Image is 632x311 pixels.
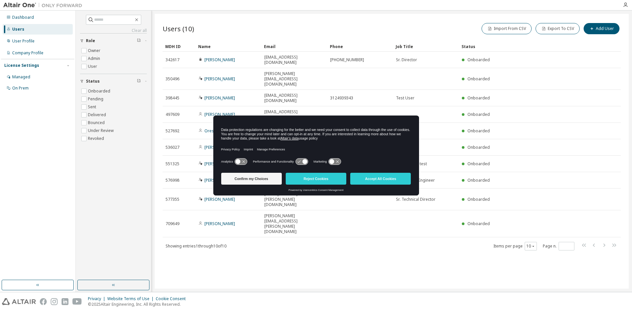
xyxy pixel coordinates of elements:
span: [EMAIL_ADDRESS][DOMAIN_NAME] [264,55,324,65]
label: Pending [88,95,105,103]
a: [PERSON_NAME] [204,177,235,183]
div: License Settings [4,63,39,68]
span: 398445 [166,95,179,101]
span: [EMAIL_ADDRESS][PERSON_NAME][DOMAIN_NAME] [264,192,324,207]
div: Name [198,41,259,52]
button: Import From CSV [482,23,532,34]
span: Test User [396,95,414,101]
span: Onboarded [467,161,490,167]
span: [EMAIL_ADDRESS][DOMAIN_NAME] [264,93,324,103]
span: Onboarded [467,76,490,82]
span: Onboarded [467,177,490,183]
span: [PERSON_NAME][EMAIL_ADDRESS][PERSON_NAME][DOMAIN_NAME] [264,213,324,234]
span: 350496 [166,76,179,82]
label: Onboarded [88,87,112,95]
a: [PERSON_NAME] [204,144,235,150]
span: Onboarded [467,196,490,202]
span: 527692 [166,128,179,134]
label: Bounced [88,119,106,127]
div: Users [12,27,24,32]
span: 576998 [166,178,179,183]
img: facebook.svg [40,298,47,305]
a: [PERSON_NAME] [204,112,235,117]
span: [PHONE_NUMBER] [330,57,364,63]
span: 536027 [166,145,179,150]
span: Showing entries 1 through 10 of 10 [166,243,226,249]
button: Status [80,74,147,89]
div: Privacy [88,296,107,301]
img: altair_logo.svg [2,298,36,305]
div: On Prem [12,86,29,91]
div: User Profile [12,39,35,44]
div: Cookie Consent [156,296,190,301]
img: instagram.svg [51,298,58,305]
label: Admin [88,55,101,63]
div: Job Title [396,41,456,52]
div: MDH ID [165,41,193,52]
a: Orestis Beltratis [204,128,235,134]
img: youtube.svg [72,298,82,305]
a: [PERSON_NAME] [204,76,235,82]
img: linkedin.svg [62,298,68,305]
div: Status [461,41,587,52]
label: Under Review [88,127,115,135]
span: [PERSON_NAME][EMAIL_ADDRESS][DOMAIN_NAME] [264,71,324,87]
span: Onboarded [467,144,490,150]
label: Delivered [88,111,107,119]
span: Role [86,38,95,43]
span: Sr. Technical Director [396,197,435,202]
span: Clear filter [137,79,141,84]
span: Onboarded [467,221,490,226]
p: © 2025 Altair Engineering, Inc. All Rights Reserved. [88,301,190,307]
label: Owner [88,47,102,55]
button: Add User [584,23,619,34]
span: Status [86,79,100,84]
label: User [88,63,98,70]
a: [PERSON_NAME] [204,196,235,202]
span: Onboarded [467,112,490,117]
span: 709649 [166,221,179,226]
button: Export To CSV [536,23,580,34]
span: 3124939343 [330,95,353,101]
div: Managed [12,74,30,80]
button: Role [80,34,147,48]
div: Company Profile [12,50,43,56]
button: 10 [526,244,535,249]
label: Sent [88,103,97,111]
span: Items per page [493,242,537,250]
span: 497609 [166,112,179,117]
span: 551325 [166,161,179,167]
span: Onboarded [467,57,490,63]
img: Altair One [3,2,86,9]
span: Onboarded [467,95,490,101]
span: Sr. Director [396,57,417,63]
span: Onboarded [467,128,490,134]
a: [PERSON_NAME] [204,161,235,167]
span: Clear filter [137,38,141,43]
span: Users (10) [163,24,194,33]
div: Dashboard [12,15,34,20]
a: Clear all [80,28,147,33]
span: 577355 [166,197,179,202]
div: Phone [330,41,390,52]
a: [PERSON_NAME] [204,221,235,226]
div: Email [264,41,325,52]
a: [PERSON_NAME] [204,95,235,101]
div: Website Terms of Use [107,296,156,301]
span: 342617 [166,57,179,63]
span: Page n. [543,242,574,250]
span: [EMAIL_ADDRESS][DOMAIN_NAME] [264,109,324,120]
label: Revoked [88,135,105,143]
a: [PERSON_NAME] [204,57,235,63]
